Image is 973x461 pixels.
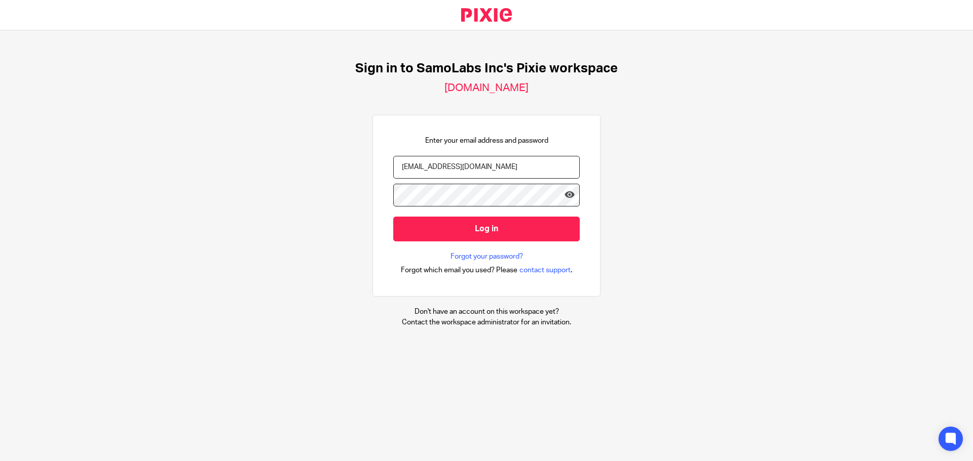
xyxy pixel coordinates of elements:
input: Log in [393,217,580,241]
span: contact support [519,265,571,275]
input: name@example.com [393,156,580,179]
div: . [401,264,573,276]
span: Forgot which email you used? Please [401,265,517,275]
a: Forgot your password? [451,252,523,262]
h2: [DOMAIN_NAME] [444,81,529,95]
p: Don't have an account on this workspace yet? [402,307,571,317]
p: Enter your email address and password [425,136,548,146]
h1: Sign in to SamoLabs Inc's Pixie workspace [355,61,618,76]
p: Contact the workspace administrator for an invitation. [402,317,571,327]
